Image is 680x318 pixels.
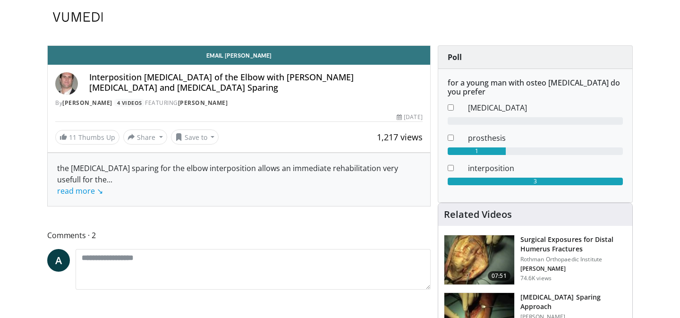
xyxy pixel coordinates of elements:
p: Rothman Orthopaedic Institute [520,256,627,263]
a: 4 Videos [114,99,145,107]
p: Matthew L. Ramsey [520,265,627,273]
span: 1,217 views [377,131,423,143]
h4: Interposition [MEDICAL_DATA] of the Elbow with [PERSON_NAME] [MEDICAL_DATA] and [MEDICAL_DATA] Sp... [89,72,423,93]
img: Avatar [55,72,78,95]
dd: [MEDICAL_DATA] [461,102,630,113]
img: 70322_0000_3.png.150x105_q85_crop-smart_upscale.jpg [444,235,514,284]
a: [PERSON_NAME] [62,99,112,107]
span: 07:51 [488,271,510,281]
a: Email [PERSON_NAME] [48,46,430,65]
button: Share [123,129,167,145]
a: [PERSON_NAME] [178,99,228,107]
p: 74.6K views [520,275,552,282]
h3: [MEDICAL_DATA] Sparing Approach [520,292,627,311]
div: 3 [448,178,623,185]
a: 07:51 Surgical Exposures for Distal Humerus Fractures Rothman Orthopaedic Institute [PERSON_NAME]... [444,235,627,285]
span: Comments 2 [47,229,431,241]
h4: Related Videos [444,209,512,220]
span: 11 [69,133,76,142]
img: VuMedi Logo [53,12,103,22]
a: 11 Thumbs Up [55,130,119,145]
strong: Poll [448,52,462,62]
a: read more ↘ [57,186,103,196]
h3: Surgical Exposures for Distal Humerus Fractures [520,235,627,254]
div: the [MEDICAL_DATA] sparing for the elbow interposition allows an immediate rehabilitation very us... [57,163,421,197]
h6: for a young man with osteo [MEDICAL_DATA] do you prefer [448,78,623,96]
button: Save to [171,129,219,145]
a: A [47,249,70,272]
dd: prosthesis [461,132,630,144]
div: [DATE] [397,113,422,121]
div: 1 [448,147,506,155]
dd: interposition [461,163,630,174]
div: By FEATURING [55,99,423,107]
